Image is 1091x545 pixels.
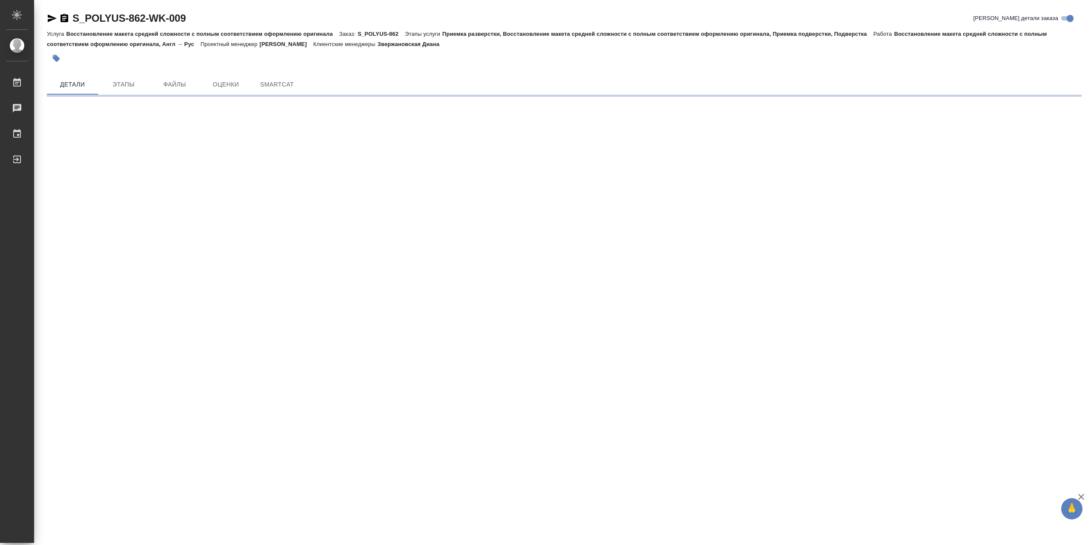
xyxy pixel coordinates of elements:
[313,41,378,47] p: Клиентские менеджеры
[358,31,405,37] p: S_POLYUS-862
[47,49,66,68] button: Добавить тэг
[1065,500,1079,518] span: 🙏
[154,79,195,90] span: Файлы
[47,31,66,37] p: Услуга
[66,31,339,37] p: Восстановление макета средней сложности с полным соответствием оформлению оригинала
[339,31,358,37] p: Заказ:
[72,12,186,24] a: S_POLYUS-862-WK-009
[201,41,260,47] p: Проектный менеджер
[1061,498,1082,519] button: 🙏
[103,79,144,90] span: Этапы
[442,31,873,37] p: Приемка разверстки, Восстановление макета средней сложности с полным соответствием оформлению ори...
[59,13,69,23] button: Скопировать ссылку
[873,31,894,37] p: Работа
[52,79,93,90] span: Детали
[205,79,246,90] span: Оценки
[973,14,1058,23] span: [PERSON_NAME] детали заказа
[47,13,57,23] button: Скопировать ссылку для ЯМессенджера
[257,79,297,90] span: SmartCat
[260,41,313,47] p: [PERSON_NAME]
[378,41,446,47] p: Звержановская Диана
[405,31,442,37] p: Этапы услуги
